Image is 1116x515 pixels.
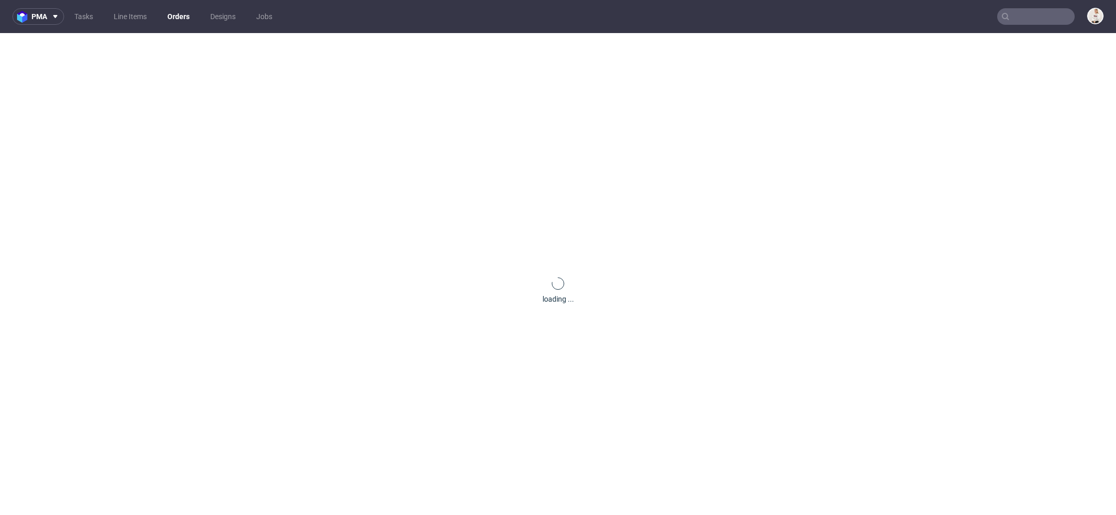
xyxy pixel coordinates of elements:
img: logo [17,11,32,23]
a: Tasks [68,8,99,25]
a: Designs [204,8,242,25]
img: Mari Fok [1088,9,1103,23]
span: pma [32,13,47,20]
a: Line Items [107,8,153,25]
button: pma [12,8,64,25]
a: Orders [161,8,196,25]
a: Jobs [250,8,278,25]
div: loading ... [542,294,574,304]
